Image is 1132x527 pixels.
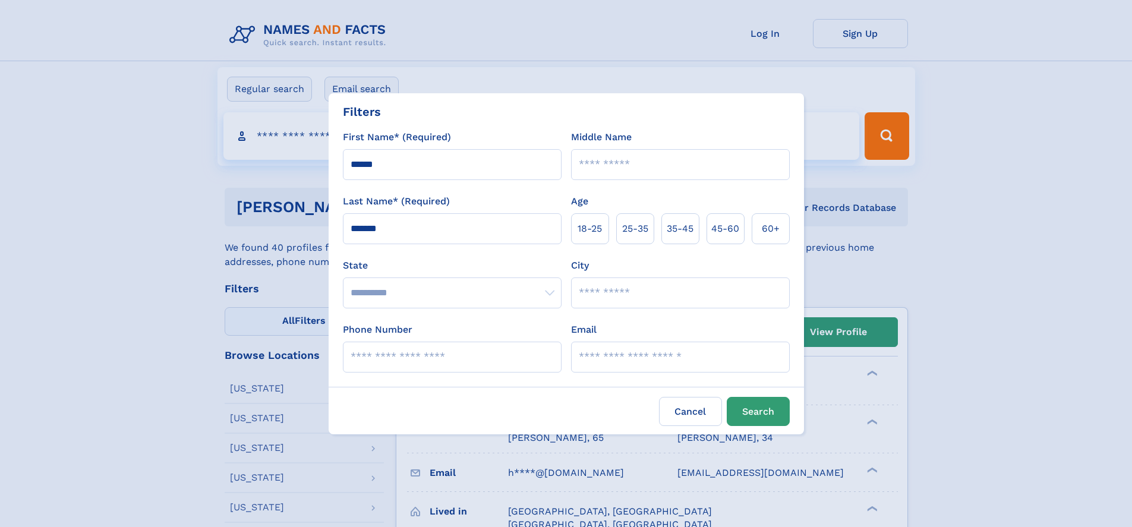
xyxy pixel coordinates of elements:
label: Age [571,194,588,209]
label: First Name* (Required) [343,130,451,144]
span: 35‑45 [667,222,693,236]
span: 25‑35 [622,222,648,236]
button: Search [727,397,790,426]
label: Phone Number [343,323,412,337]
span: 45‑60 [711,222,739,236]
label: Cancel [659,397,722,426]
span: 18‑25 [578,222,602,236]
label: City [571,258,589,273]
label: State [343,258,562,273]
label: Middle Name [571,130,632,144]
label: Email [571,323,597,337]
label: Last Name* (Required) [343,194,450,209]
div: Filters [343,103,381,121]
span: 60+ [762,222,780,236]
